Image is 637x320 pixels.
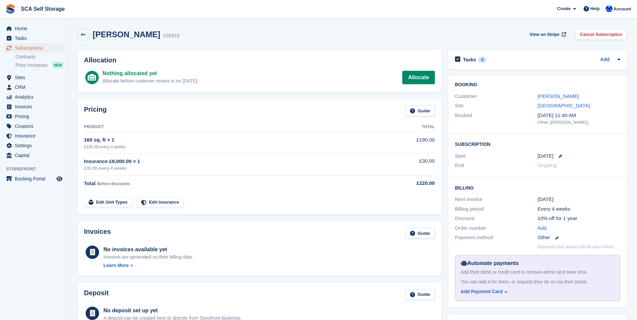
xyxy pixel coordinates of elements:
[15,61,63,69] a: Price increases NEW
[163,32,180,40] div: 102816
[15,151,55,160] span: Capital
[15,83,55,92] span: CRM
[613,6,631,12] span: Account
[84,289,108,300] h2: Deposit
[84,56,435,64] h2: Allocation
[538,119,620,126] div: Other ([PERSON_NAME])
[600,56,609,64] a: Add
[15,92,55,102] span: Analytics
[5,4,15,14] img: stora-icon-8386f47178a22dfd0bd8f6a31ec36ba5ce8667c1dd55bd0f319d3a0aa187defe.svg
[15,102,55,111] span: Invoices
[538,244,614,250] p: Payment card added will be auto-linked
[52,62,63,68] div: NEW
[455,141,620,147] h2: Subscription
[15,131,55,141] span: Insurance
[3,102,63,111] a: menu
[380,132,435,154] td: £190.00
[538,234,620,242] div: Other
[97,181,130,186] span: Before discounts
[405,289,435,300] a: Guide
[538,103,590,108] a: [GEOGRAPHIC_DATA]
[15,24,55,33] span: Home
[103,307,242,315] div: No deposit set up yet
[3,43,63,53] a: menu
[3,141,63,150] a: menu
[455,152,538,160] div: Start
[136,197,184,208] a: Edit Insurance
[455,196,538,203] div: Next invoice
[557,5,571,12] span: Create
[461,259,615,267] div: Automate payments
[590,5,600,12] span: Help
[455,102,538,110] div: Site
[405,106,435,117] a: Guide
[538,224,547,232] a: Add
[455,184,620,191] h2: Billing
[455,234,538,242] div: Payment method
[84,180,96,186] span: Total
[455,224,538,232] div: Order number
[538,196,620,203] div: [DATE]
[6,166,67,172] span: Storefront
[455,162,538,169] div: End
[3,73,63,82] a: menu
[538,162,557,168] span: Ongoing
[461,288,503,295] div: Add Payment Card
[15,174,55,183] span: Booking Portal
[18,3,67,14] a: SCA Self Storage
[405,228,435,239] a: Guide
[461,269,615,276] div: Add their debit or credit card to remove admin and save time.
[103,262,193,269] a: Learn More
[84,158,380,165] div: Insurance £8,000.00 × 1
[380,154,435,175] td: £30.00
[538,93,579,99] a: [PERSON_NAME]
[3,121,63,131] a: menu
[3,131,63,141] a: menu
[461,278,615,285] div: You can add it for them, or request they do so via their portal.
[3,151,63,160] a: menu
[15,141,55,150] span: Settings
[103,262,129,269] div: Learn More
[380,179,435,187] div: £220.00
[103,254,193,261] div: Invoices are generated on their billing date.
[3,34,63,43] a: menu
[479,57,486,63] div: 0
[102,69,197,77] div: Nothing allocated yet
[455,112,538,126] div: Booked
[84,165,380,172] div: £30.00 every 4 weeks
[15,62,48,68] span: Price increases
[402,71,435,84] a: Allocate
[15,112,55,121] span: Pricing
[93,30,160,39] h2: [PERSON_NAME]
[15,73,55,82] span: Sites
[538,215,620,222] div: 10% off for 1 year
[103,246,193,254] div: No invoices available yet
[102,77,197,85] div: Allocate before customer moves in on [DATE]
[3,112,63,121] a: menu
[455,82,620,88] h2: Booking
[3,83,63,92] a: menu
[15,121,55,131] span: Coupons
[15,34,55,43] span: Tasks
[84,228,111,239] h2: Invoices
[15,43,55,53] span: Subscriptions
[84,122,380,132] th: Product
[3,92,63,102] a: menu
[538,152,553,160] time: 2025-09-26 00:00:00 UTC
[455,205,538,213] div: Billing period
[55,175,63,183] a: Preview store
[575,29,627,40] a: Cancel Subscription
[527,29,567,40] a: View on Stripe
[84,136,380,144] div: 160 sq. ft × 1
[463,57,476,63] h2: Tasks
[84,197,132,208] a: Edit Unit Types
[3,174,63,183] a: menu
[606,5,612,12] img: Kelly Neesham
[538,112,620,119] div: [DATE] 11:40 AM
[3,24,63,33] a: menu
[15,54,63,60] a: Contracts
[84,144,380,150] div: £190.00 every 4 weeks
[84,106,107,117] h2: Pricing
[538,205,620,213] div: Every 4 weeks
[455,215,538,222] div: Discount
